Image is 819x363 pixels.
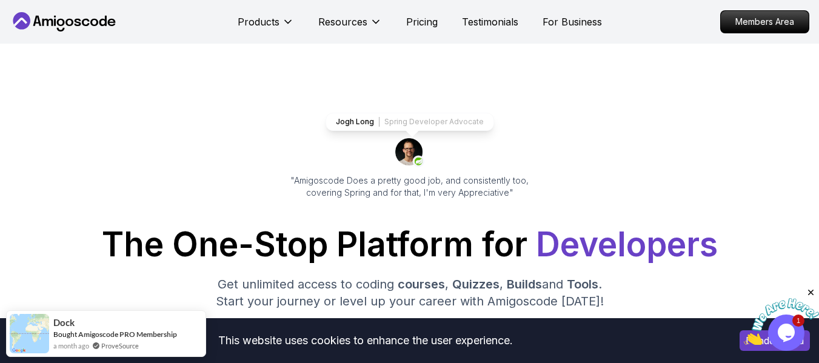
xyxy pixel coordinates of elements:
img: provesource social proof notification image [10,314,49,353]
div: This website uses cookies to enhance the user experience. [9,327,721,354]
button: Resources [318,15,382,39]
a: For Business [543,15,602,29]
span: Bought [53,330,77,339]
a: ProveSource [101,342,139,350]
p: Members Area [721,11,809,33]
button: Products [238,15,294,39]
span: Builds [507,277,542,291]
img: josh long [395,138,424,167]
p: Spring Developer Advocate [384,117,484,127]
p: Resources [318,15,367,29]
span: Quizzes [452,277,500,291]
span: a month ago [53,341,89,351]
span: Dock [53,318,75,328]
a: Members Area [720,10,809,33]
a: Pricing [406,15,438,29]
p: Products [238,15,279,29]
p: Get unlimited access to coding , , and . Start your journey or level up your career with Amigosco... [206,276,613,310]
p: "Amigoscode Does a pretty good job, and consistently too, covering Spring and for that, I'm very ... [274,175,546,199]
span: courses [398,277,445,291]
a: Testimonials [462,15,518,29]
p: Jogh Long [336,117,374,127]
button: Accept cookies [740,330,810,351]
h1: The One-Stop Platform for [10,228,809,261]
iframe: chat widget [744,287,819,345]
a: Amigoscode PRO Membership [78,330,177,339]
span: Tools [567,277,598,291]
span: Developers [536,224,718,264]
